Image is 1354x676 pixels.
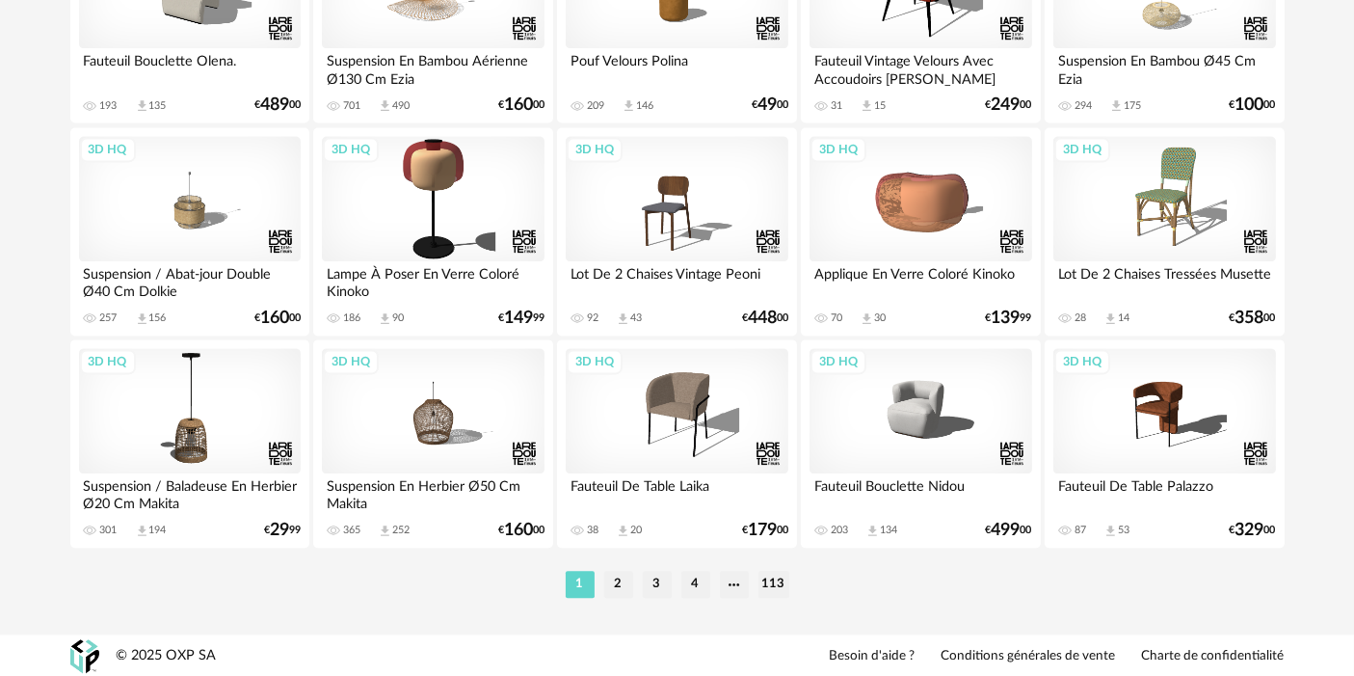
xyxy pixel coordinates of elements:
[643,571,672,598] li: 3
[1045,127,1284,336] a: 3D HQ Lot De 2 Chaises Tressées Musette 28 Download icon 14 €35800
[1075,99,1092,113] div: 294
[1075,311,1086,325] div: 28
[343,311,360,325] div: 186
[1230,311,1276,325] div: € 00
[498,524,544,537] div: € 00
[322,261,544,300] div: Lampe À Poser En Verre Coloré Kinoko
[322,48,544,87] div: Suspension En Bambou Aérienne Ø130 Cm Ezia
[566,261,787,300] div: Lot De 2 Chaises Vintage Peoni
[313,127,552,336] a: 3D HQ Lampe À Poser En Verre Coloré Kinoko 186 Download icon 90 €14999
[810,137,866,162] div: 3D HQ
[566,473,787,512] div: Fauteuil De Table Laika
[865,524,880,538] span: Download icon
[742,311,788,325] div: € 00
[79,48,301,87] div: Fauteuil Bouclette Olena.
[587,524,598,537] div: 38
[810,473,1031,512] div: Fauteuil Bouclette Nidou
[254,311,301,325] div: € 00
[149,524,167,537] div: 194
[254,98,301,112] div: € 00
[117,647,217,665] div: © 2025 OXP SA
[322,473,544,512] div: Suspension En Herbier Ø50 Cm Makita
[498,311,544,325] div: € 99
[1235,98,1264,112] span: 100
[566,571,595,598] li: 1
[567,349,623,374] div: 3D HQ
[100,311,118,325] div: 257
[135,524,149,538] span: Download icon
[810,261,1031,300] div: Applique En Verre Coloré Kinoko
[343,524,360,537] div: 365
[757,98,777,112] span: 49
[748,311,777,325] span: 448
[504,98,533,112] span: 160
[630,524,642,537] div: 20
[1230,98,1276,112] div: € 00
[260,311,289,325] span: 160
[323,349,379,374] div: 3D HQ
[1235,311,1264,325] span: 358
[1118,311,1129,325] div: 14
[810,349,866,374] div: 3D HQ
[149,311,167,325] div: 156
[504,524,533,537] span: 160
[616,311,630,326] span: Download icon
[1053,261,1275,300] div: Lot De 2 Chaises Tressées Musette
[810,48,1031,87] div: Fauteuil Vintage Velours Avec Accoudoirs [PERSON_NAME]
[1045,339,1284,548] a: 3D HQ Fauteuil De Table Palazzo 87 Download icon 53 €32900
[566,48,787,87] div: Pouf Velours Polina
[135,98,149,113] span: Download icon
[557,127,796,336] a: 3D HQ Lot De 2 Chaises Vintage Peoni 92 Download icon 43 €44800
[630,311,642,325] div: 43
[830,648,916,665] a: Besoin d'aide ?
[752,98,788,112] div: € 00
[70,127,309,336] a: 3D HQ Suspension / Abat-jour Double Ø40 Cm Dolkie 257 Download icon 156 €16000
[1075,524,1086,537] div: 87
[860,311,874,326] span: Download icon
[1235,524,1264,537] span: 329
[801,127,1040,336] a: 3D HQ Applique En Verre Coloré Kinoko 70 Download icon 30 €13999
[616,524,630,538] span: Download icon
[831,311,842,325] div: 70
[992,524,1021,537] span: 499
[681,571,710,598] li: 4
[378,98,392,113] span: Download icon
[79,473,301,512] div: Suspension / Baladeuse En Herbier Ø20 Cm Makita
[504,311,533,325] span: 149
[80,349,136,374] div: 3D HQ
[1054,349,1110,374] div: 3D HQ
[70,639,99,673] img: OXP
[831,99,842,113] div: 31
[986,98,1032,112] div: € 00
[992,311,1021,325] span: 139
[70,339,309,548] a: 3D HQ Suspension / Baladeuse En Herbier Ø20 Cm Makita 301 Download icon 194 €2999
[135,311,149,326] span: Download icon
[986,524,1032,537] div: € 00
[860,98,874,113] span: Download icon
[1230,524,1276,537] div: € 00
[392,311,404,325] div: 90
[378,311,392,326] span: Download icon
[1053,473,1275,512] div: Fauteuil De Table Palazzo
[748,524,777,537] span: 179
[1054,137,1110,162] div: 3D HQ
[1109,98,1124,113] span: Download icon
[100,99,118,113] div: 193
[1124,99,1141,113] div: 175
[874,311,886,325] div: 30
[604,571,633,598] li: 2
[378,524,392,538] span: Download icon
[567,137,623,162] div: 3D HQ
[1118,524,1129,537] div: 53
[498,98,544,112] div: € 00
[79,261,301,300] div: Suspension / Abat-jour Double Ø40 Cm Dolkie
[831,524,848,537] div: 203
[260,98,289,112] span: 489
[1103,524,1118,538] span: Download icon
[557,339,796,548] a: 3D HQ Fauteuil De Table Laika 38 Download icon 20 €17900
[323,137,379,162] div: 3D HQ
[270,524,289,537] span: 29
[992,98,1021,112] span: 249
[264,524,301,537] div: € 99
[149,99,167,113] div: 135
